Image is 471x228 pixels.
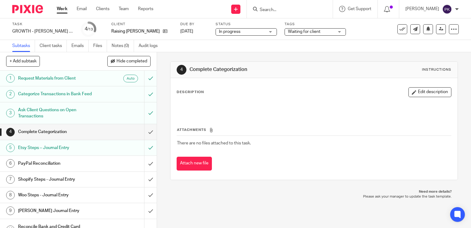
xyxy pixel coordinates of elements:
[18,105,98,121] h1: Ask Client Questions on Open Transactions
[216,22,277,27] label: Status
[6,90,15,99] div: 2
[139,40,162,52] a: Audit logs
[405,6,439,12] p: [PERSON_NAME]
[176,194,452,199] p: Please ask your manager to update the task template.
[96,6,109,12] a: Clients
[177,128,206,132] span: Attachments
[12,40,35,52] a: Subtasks
[176,189,452,194] p: Need more details?
[219,29,240,34] span: In progress
[93,40,107,52] a: Files
[422,67,451,72] div: Instructions
[77,6,87,12] a: Email
[180,22,208,27] label: Due by
[177,141,251,145] span: There are no files attached to this task.
[107,56,151,66] button: Hide completed
[180,29,193,33] span: [DATE]
[442,4,452,14] img: svg%3E
[12,28,74,34] div: GROWTH - Kristin Nobles - August 2025
[85,26,93,33] div: 4
[6,56,40,66] button: + Add subtask
[112,40,134,52] a: Notes (0)
[190,66,327,73] h1: Complete Categorization
[18,159,98,168] h1: PayPal Reconciliation
[6,159,15,168] div: 6
[177,65,186,75] div: 4
[6,128,15,136] div: 4
[18,74,98,83] h1: Request Materials from Client
[6,206,15,215] div: 9
[71,40,89,52] a: Emails
[12,22,74,27] label: Task
[285,22,346,27] label: Tags
[18,175,98,184] h1: Shopify Steps - Journal Entry
[348,7,371,11] span: Get Support
[6,143,15,152] div: 5
[18,206,98,215] h1: [PERSON_NAME] Journal Entry
[18,127,98,136] h1: Complete Categorization
[111,28,160,34] p: Raising [PERSON_NAME]
[6,175,15,184] div: 7
[259,7,314,13] input: Search
[57,6,67,12] a: Work
[119,6,129,12] a: Team
[288,29,320,34] span: Waiting for client
[18,89,98,99] h1: Categorize Transactions in Bank Feed
[40,40,67,52] a: Client tasks
[6,191,15,199] div: 8
[18,191,98,200] h1: Woo Steps - Journal Entry
[111,22,173,27] label: Client
[117,59,147,64] span: Hide completed
[177,157,212,171] button: Attach new file
[177,90,204,95] p: Description
[6,74,15,83] div: 1
[138,6,153,12] a: Reports
[408,87,451,97] button: Edit description
[12,28,74,34] div: GROWTH - [PERSON_NAME] - [DATE]
[12,5,43,13] img: Pixie
[87,28,93,31] small: /13
[6,109,15,117] div: 3
[18,143,98,152] h1: Etsy Steps – Journal Entry
[123,75,138,82] div: Auto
